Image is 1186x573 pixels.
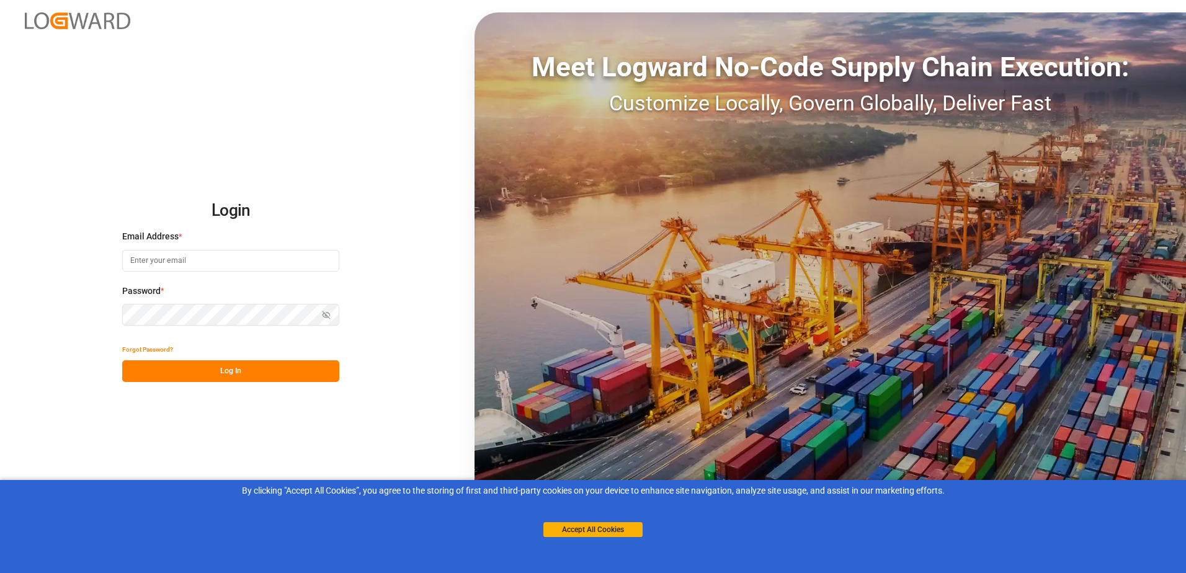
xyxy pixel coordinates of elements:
div: Meet Logward No-Code Supply Chain Execution: [475,47,1186,87]
span: Password [122,285,161,298]
span: Email Address [122,230,179,243]
button: Accept All Cookies [543,522,643,537]
div: By clicking "Accept All Cookies”, you agree to the storing of first and third-party cookies on yo... [9,484,1177,497]
button: Forgot Password? [122,339,173,360]
img: Logward_new_orange.png [25,12,130,29]
input: Enter your email [122,250,339,272]
h2: Login [122,191,339,231]
div: Customize Locally, Govern Globally, Deliver Fast [475,87,1186,119]
button: Log In [122,360,339,382]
